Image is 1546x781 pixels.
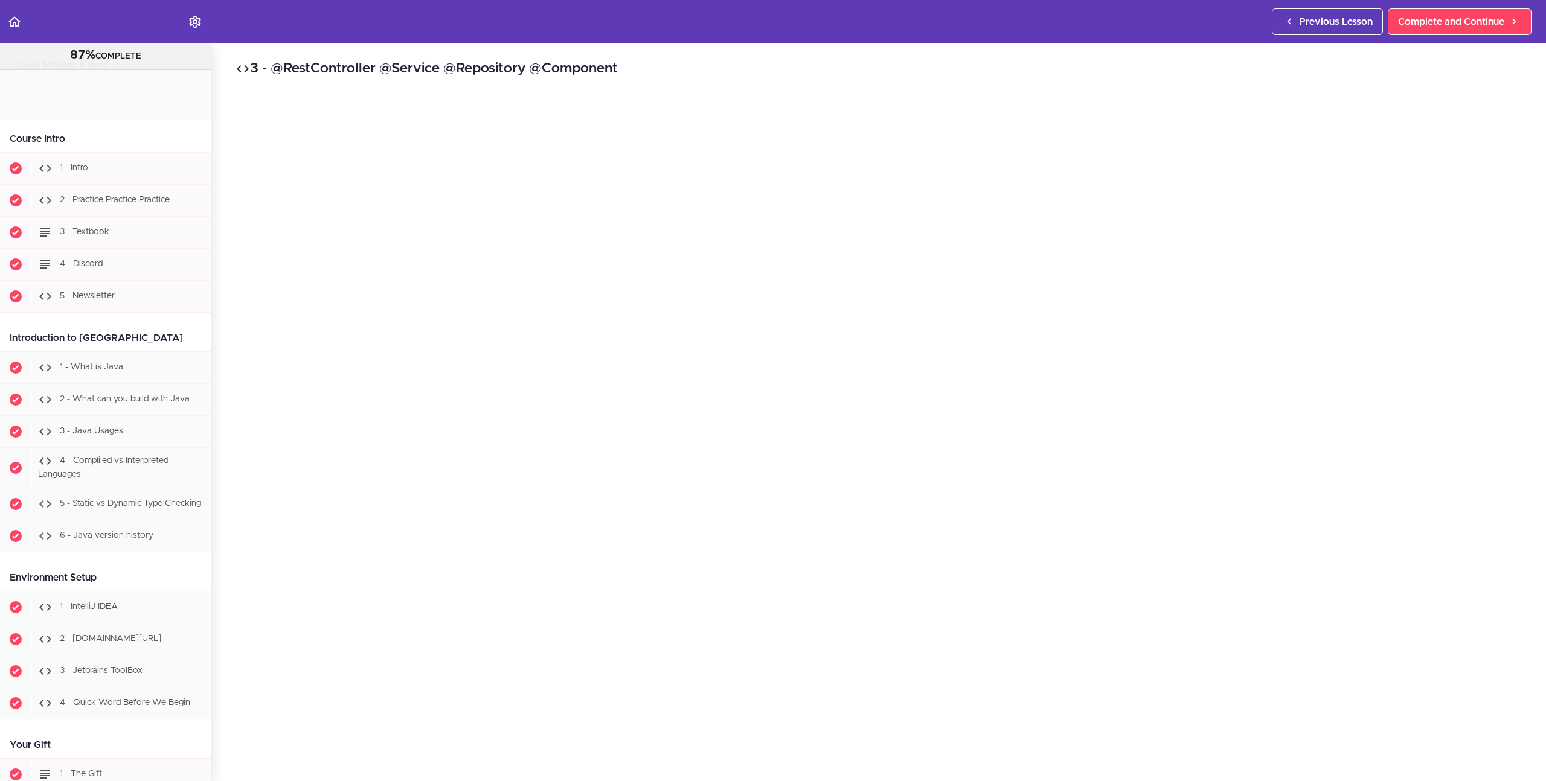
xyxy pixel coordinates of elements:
[60,228,109,236] span: 3 - Textbook
[70,49,95,61] span: 87%
[60,698,190,707] span: 4 - Quick Word Before We Begin
[60,499,201,508] span: 5 - Static vs Dynamic Type Checking
[1388,8,1532,35] a: Complete and Continue
[1317,514,1534,727] iframe: chat widget
[1495,733,1534,769] iframe: chat widget
[60,666,143,675] span: 3 - Jetbrains ToolBox
[7,14,22,29] svg: Back to course curriculum
[1398,14,1504,29] span: Complete and Continue
[60,602,118,611] span: 1 - IntelliJ IDEA
[60,260,103,268] span: 4 - Discord
[60,164,88,172] span: 1 - Intro
[38,456,168,479] span: 4 - Compliled vs Interpreted Languages
[1299,14,1373,29] span: Previous Lesson
[60,292,115,300] span: 5 - Newsletter
[60,395,190,403] span: 2 - What can you build with Java
[60,634,161,643] span: 2 - [DOMAIN_NAME][URL]
[60,770,102,778] span: 1 - The Gift
[60,363,123,371] span: 1 - What is Java
[15,48,196,63] div: COMPLETE
[60,196,170,204] span: 2 - Practice Practice Practice
[60,427,123,435] span: 3 - Java Usages
[60,531,153,540] span: 6 - Java version history
[236,59,1522,79] h2: 3 - @RestController @Service @Repository @Component
[1272,8,1383,35] a: Previous Lesson
[188,14,202,29] svg: Settings Menu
